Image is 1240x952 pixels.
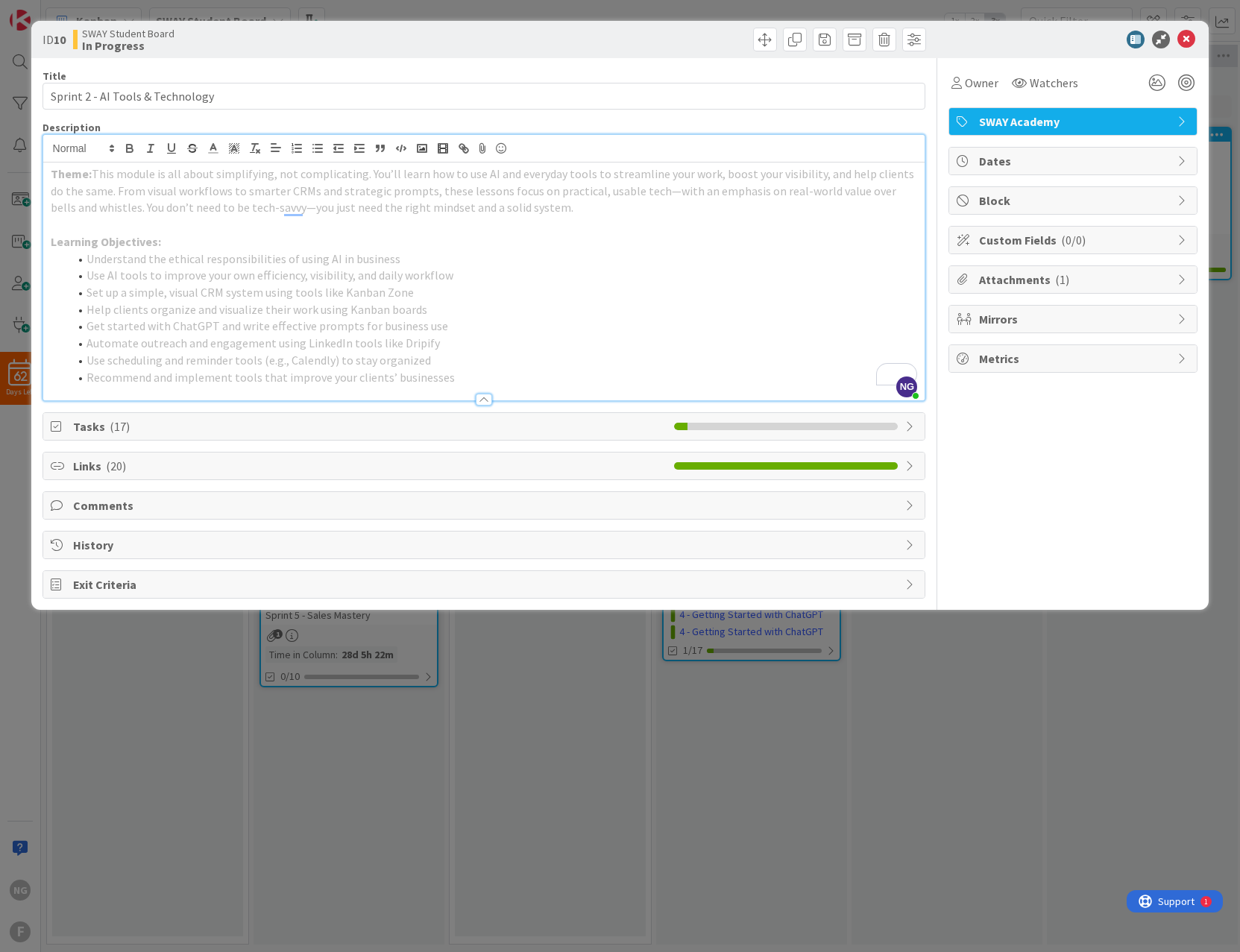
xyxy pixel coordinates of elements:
span: History [73,536,898,554]
div: To enrich screen reader interactions, please activate Accessibility in Grammarly extension settings [43,163,925,400]
span: Help clients organize and visualize their work using Kanban boards [86,302,427,317]
input: type card name here... [43,83,926,110]
span: Attachments [979,271,1170,289]
span: Understand the ethical responsibilities of using AI in business [86,251,400,266]
b: In Progress [82,40,174,51]
span: Exit Criteria [73,576,898,593]
span: Comments [73,497,898,514]
span: ( 1 ) [1055,272,1069,287]
span: Custom Fields [979,231,1170,249]
span: Dates [979,152,1170,170]
span: Metrics [979,350,1170,368]
span: Use AI tools to improve your own efficiency, visibility, and daily workflow [86,268,453,283]
label: Title [43,69,66,83]
span: Mirrors [979,310,1170,328]
span: NG [896,376,917,397]
span: ( 0/0 ) [1061,233,1086,248]
span: Block [979,192,1170,209]
span: ID [43,31,66,48]
span: Recommend and implement tools that improve your clients’ businesses [86,370,455,385]
span: Owner [965,74,998,92]
span: Support [31,2,68,20]
span: ( 20 ) [106,458,126,473]
span: Get started with ChatGPT and write effective prompts for business use [86,318,448,333]
b: 10 [54,32,66,47]
span: Watchers [1030,74,1078,92]
span: Automate outreach and engagement using LinkedIn tools like Dripify [86,335,440,350]
span: Tasks [73,417,667,435]
span: Use scheduling and reminder tools (e.g., Calendly) to stay organized [86,353,431,368]
span: SWAY Student Board [82,28,174,40]
span: This module is all about simplifying, not complicating. You’ll learn how to use AI and everyday t... [51,166,916,215]
span: Set up a simple, visual CRM system using tools like Kanban Zone [86,285,414,300]
strong: Learning Objectives: [51,234,161,249]
span: Description [43,121,101,134]
span: ( 17 ) [110,419,130,434]
div: 1 [78,6,81,18]
span: Links [73,457,667,475]
span: SWAY Academy [979,113,1170,130]
strong: Theme: [51,166,92,181]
